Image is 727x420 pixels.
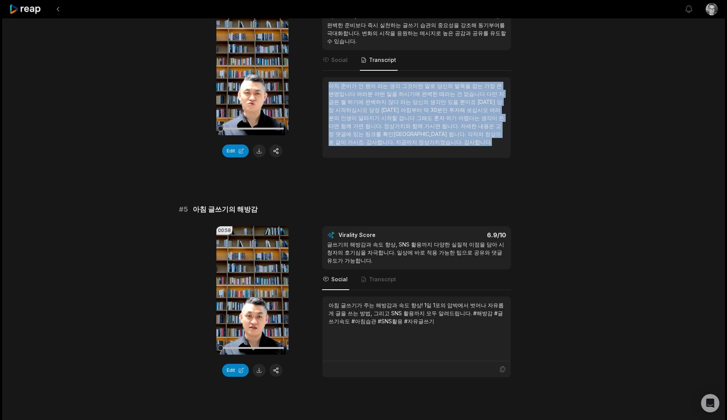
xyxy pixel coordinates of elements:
[484,83,496,89] span: 가장
[399,91,422,97] span: 하시기에
[222,364,249,377] button: Edit
[335,131,353,137] span: 댓글에
[193,204,258,215] span: 아침 글쓰기의 해방감
[381,107,401,113] span: [DATE]
[467,107,490,113] span: 보십시오
[387,91,399,97] span: 일을
[413,99,430,105] span: 당신의
[383,131,449,137] span: 확인[GEOGRAPHIC_DATA]
[701,394,719,412] div: Open Intercom Messenger
[369,107,381,113] span: 당장
[327,21,506,45] div: 완벽한 준비보다 즉시 실천하는 글쓰기 습관의 중요성을 강조해 동기부여를 극대화합니다. 변화의 시작을 응원하는 메시지로 높은 공감과 공유를 유도할 수 있습니다.
[422,91,439,97] span: 완벽한
[339,231,421,239] div: Virality Score
[335,139,348,145] span: 같이
[369,56,396,64] span: Transcript
[341,83,358,89] span: 준비가
[348,99,365,105] span: 하기에
[329,83,341,89] span: 아직
[353,131,365,137] span: 있는
[366,139,396,145] span: 감사합니다.
[341,99,348,105] span: 뭘
[424,123,442,129] span: 가시면
[331,56,348,64] span: Social
[439,91,457,97] span: 때라는
[399,115,416,121] span: 겁니다
[179,204,188,215] span: # 5
[458,115,481,121] span: 어렵다는
[477,99,497,105] span: [DATE]
[377,83,390,89] span: 라는
[496,83,502,89] span: 큰
[358,115,381,121] span: 달라지기
[464,139,492,145] span: 감사합니다.
[434,115,446,121] span: 혼자
[381,115,399,121] span: 시작할
[396,139,419,145] span: 지금까지
[457,91,464,97] span: 건
[416,115,434,121] span: 그래도
[348,139,366,145] span: 가시죠.
[384,123,412,129] span: 정상가치와
[472,83,484,89] span: 잡는
[487,91,499,97] span: 다만
[335,107,369,113] span: 시작하십시오
[424,231,506,239] div: 6.9 /10
[329,91,357,97] span: 변명입니다
[467,131,485,137] span: 각자의
[357,91,374,97] span: 여러분
[341,115,358,121] span: 인생이
[419,139,464,145] span: 정상가치였습니다.
[327,240,506,264] div: 글쓰기의 해방감과 속도 향상, SNS 활용까지 다양한 실질적 이점을 담아 시청자의 호기심을 자극합니다. 일상에 바로 적용 가능한 팁으로 공유와 댓글 유도가 가능합니다.
[400,99,413,105] span: 라는
[424,107,430,113] span: 딱
[341,123,353,129] span: 함께
[430,107,449,113] span: 30분만
[390,83,402,89] span: 생각
[442,123,461,129] span: 됩니다.
[329,301,505,325] div: 아침 글쓰기가 주는 해방감과 속도 향상! 1일 1포의 압박에서 벗어나 자유롭게 글을 쓰는 방법, 그리고 SNS 활용까지 모두 알려드립니다. #해방감 #글쓰기속도 #아침습관 #...
[455,83,472,89] span: 발목을
[412,123,424,129] span: 함께
[216,7,289,135] video: Your browser does not support mp4 format.
[374,91,387,97] span: 어떤
[481,115,499,121] span: 생각이
[464,91,487,97] span: 없습니다
[365,123,384,129] span: 됩니다.
[430,99,448,105] span: 생각만
[448,99,460,105] span: 있을
[353,123,365,129] span: 가면
[331,276,348,283] span: Social
[365,83,377,89] span: 됐어
[425,83,437,89] span: 말로
[437,83,455,89] span: 당신의
[322,50,511,71] nav: Tabs
[402,83,425,89] span: 그것이란
[401,107,424,113] span: 아침부터
[478,123,496,129] span: 내용은
[358,83,365,89] span: 안
[365,131,383,137] span: 링크를
[449,107,467,113] span: 투자해
[460,99,477,105] span: 뿐이죠
[322,269,511,290] nav: Tabs
[365,99,388,105] span: 완벽하지
[449,131,467,137] span: 됩니다.
[446,115,458,121] span: 하기
[388,99,400,105] span: 않다
[222,144,249,157] button: Edit
[369,276,396,283] span: Transcript
[216,226,289,355] video: Your browser does not support mp4 format.
[461,123,478,129] span: 자세한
